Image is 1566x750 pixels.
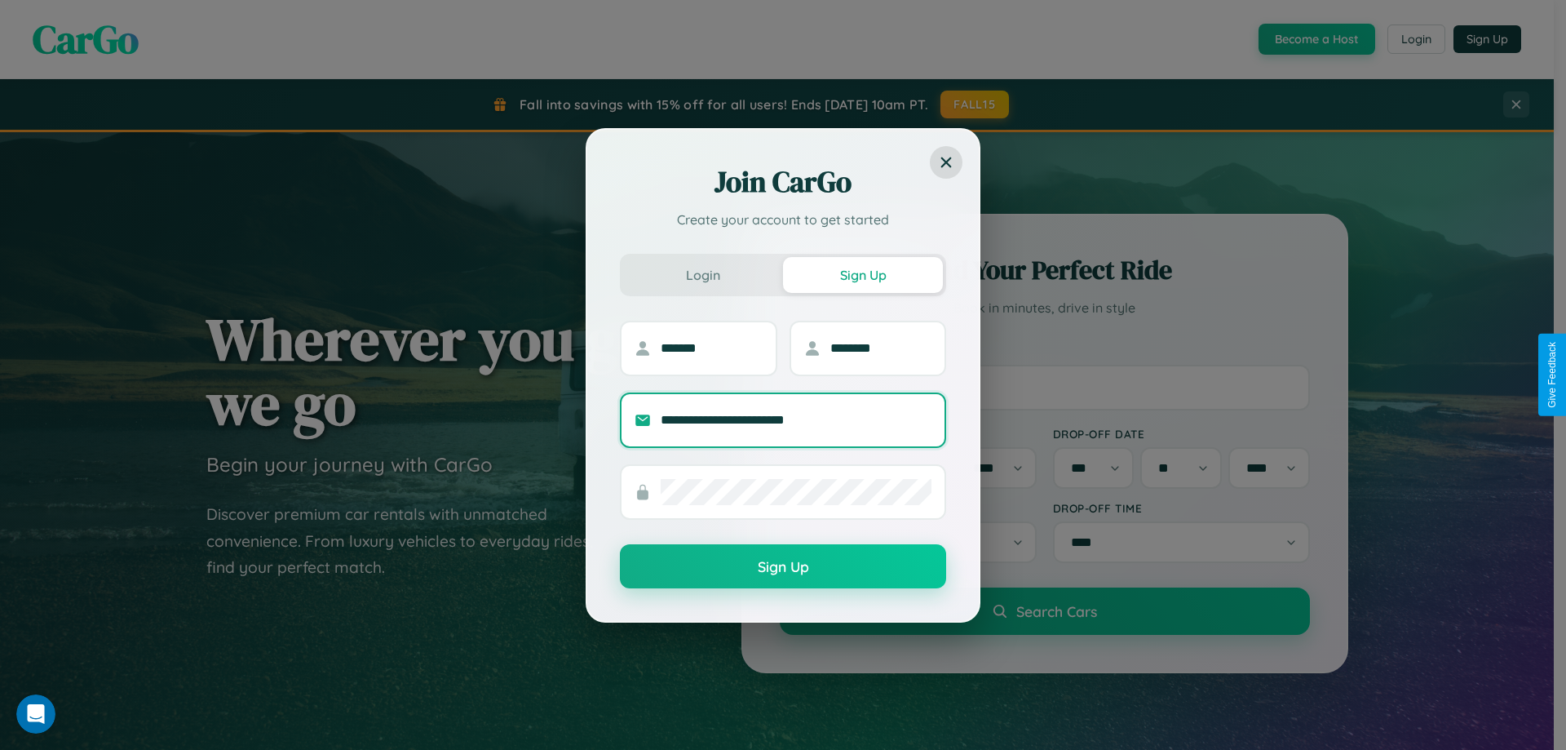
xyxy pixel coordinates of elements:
iframe: Intercom live chat [16,695,55,734]
button: Login [623,257,783,293]
p: Create your account to get started [620,210,946,229]
h2: Join CarGo [620,162,946,202]
button: Sign Up [783,257,943,293]
div: Give Feedback [1546,342,1558,408]
button: Sign Up [620,544,946,588]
